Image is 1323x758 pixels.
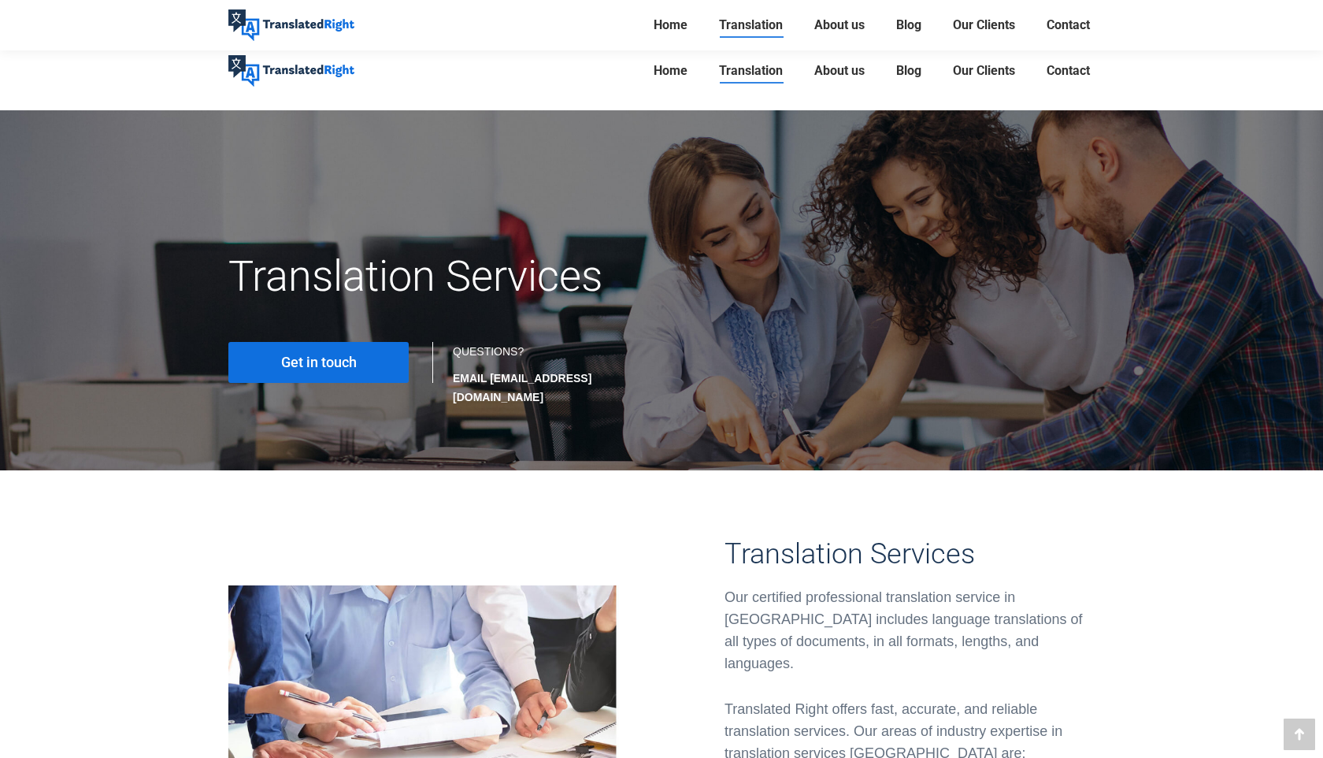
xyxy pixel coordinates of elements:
[281,355,357,370] span: Get in touch
[714,46,787,96] a: Translation
[814,17,865,33] span: About us
[724,537,1095,570] h3: Translation Services
[896,63,921,79] span: Blog
[453,342,646,407] div: QUESTIONS?
[714,14,787,36] a: Translation
[724,586,1095,674] div: Our certified professional translation service in [GEOGRAPHIC_DATA] includes language translation...
[1047,63,1090,79] span: Contact
[896,17,921,33] span: Blog
[228,251,798,303] h1: Translation Services
[453,372,591,403] strong: EMAIL [EMAIL_ADDRESS][DOMAIN_NAME]
[719,17,783,33] span: Translation
[228,342,409,383] a: Get in touch
[953,63,1015,79] span: Our Clients
[814,63,865,79] span: About us
[719,63,783,79] span: Translation
[1042,46,1095,96] a: Contact
[1042,14,1095,36] a: Contact
[810,14,869,36] a: About us
[953,17,1015,33] span: Our Clients
[1047,17,1090,33] span: Contact
[649,46,692,96] a: Home
[810,46,869,96] a: About us
[654,17,687,33] span: Home
[891,14,926,36] a: Blog
[228,9,354,41] img: Translated Right
[891,46,926,96] a: Blog
[654,63,687,79] span: Home
[649,14,692,36] a: Home
[948,46,1020,96] a: Our Clients
[228,55,354,87] img: Translated Right
[948,14,1020,36] a: Our Clients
